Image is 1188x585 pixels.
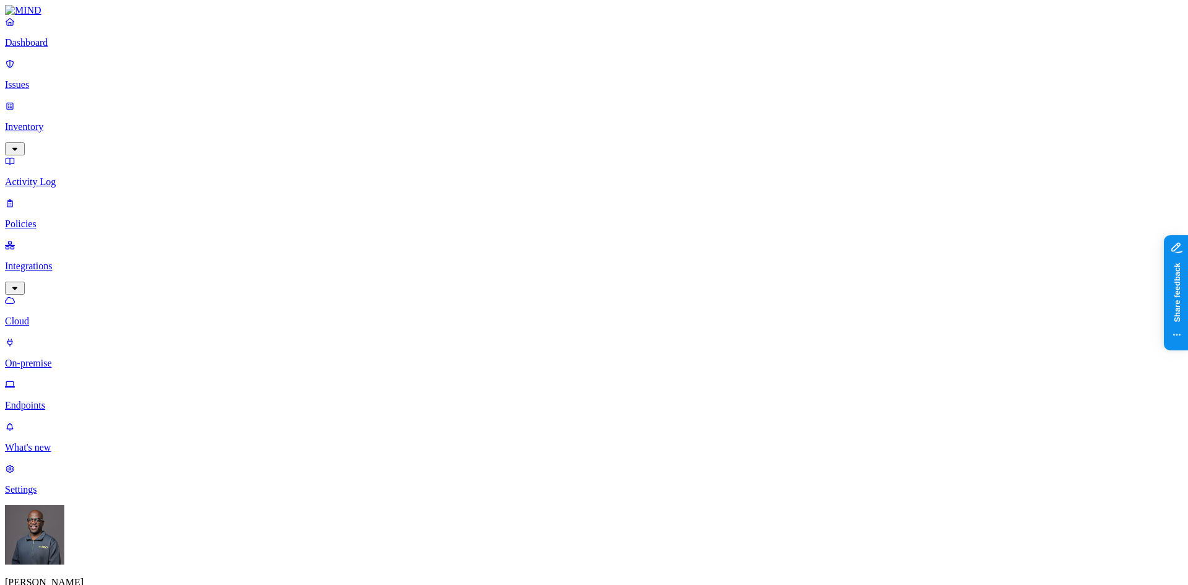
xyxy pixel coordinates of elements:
[5,379,1183,411] a: Endpoints
[5,463,1183,495] a: Settings
[5,79,1183,90] p: Issues
[5,219,1183,230] p: Policies
[5,261,1183,272] p: Integrations
[5,37,1183,48] p: Dashboard
[5,58,1183,90] a: Issues
[5,484,1183,495] p: Settings
[5,5,41,16] img: MIND
[5,505,64,565] img: Gregory Thomas
[5,100,1183,154] a: Inventory
[5,316,1183,327] p: Cloud
[5,155,1183,188] a: Activity Log
[5,176,1183,188] p: Activity Log
[5,358,1183,369] p: On-premise
[5,16,1183,48] a: Dashboard
[5,197,1183,230] a: Policies
[5,240,1183,293] a: Integrations
[5,295,1183,327] a: Cloud
[5,121,1183,132] p: Inventory
[5,421,1183,453] a: What's new
[5,442,1183,453] p: What's new
[5,400,1183,411] p: Endpoints
[5,5,1183,16] a: MIND
[5,337,1183,369] a: On-premise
